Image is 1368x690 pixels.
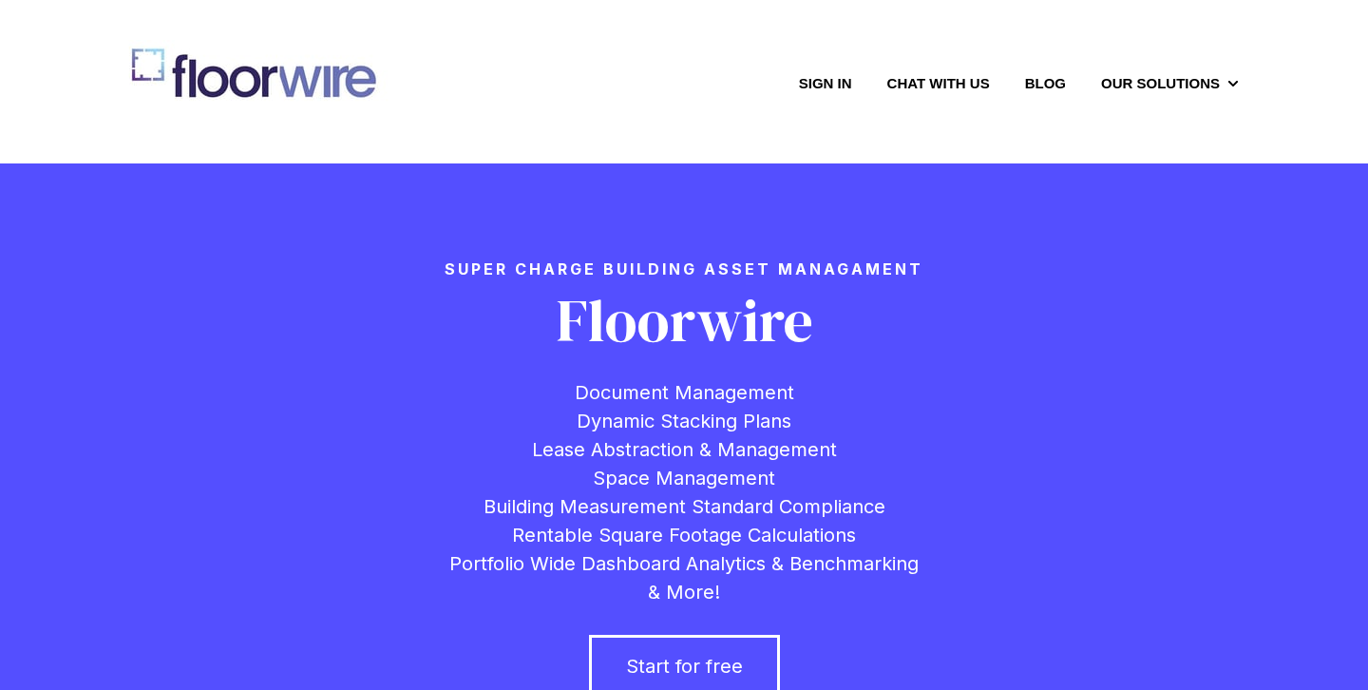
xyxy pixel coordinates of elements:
span: Building Measurement Standard Compliance [484,495,885,518]
nav: Desktop navigation [494,72,1254,93]
a: Blog [1025,73,1066,93]
span: Floorwire [556,280,813,361]
img: floorwire.com [114,40,398,121]
iframe: Chat Widget [1273,599,1368,690]
strong: Super charge building asset managament [445,259,923,278]
span: Dynamic Stacking Plans [577,410,791,432]
span: Rentable Square Footage Calculations [512,524,856,546]
a: Chat with us [887,73,990,93]
span: Lease Abstraction & Management [532,438,837,461]
span: Space Management [593,467,775,489]
span: Document Management [575,381,794,404]
a: Our Solutions [1101,73,1220,93]
span: Portfolio Wide Dashboard Analytics & Benchmarking [449,552,919,575]
a: Sign in [799,73,852,93]
span: & More! [648,581,720,604]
